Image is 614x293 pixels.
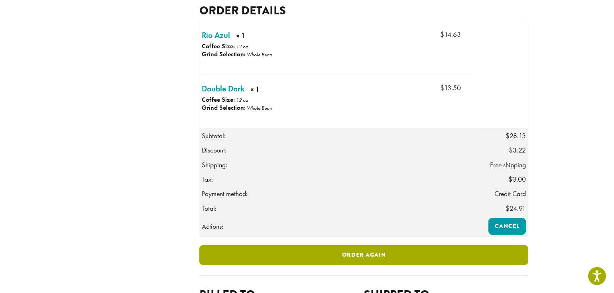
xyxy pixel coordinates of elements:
span: $ [506,204,510,213]
td: Free shipping [475,158,528,172]
td: – [475,143,528,157]
p: Whole Bean [247,105,272,111]
strong: × 1 [236,31,270,43]
strong: Coffee Size: [202,95,235,104]
strong: Grind Selection: [202,50,246,58]
p: 12 oz [236,43,248,50]
span: $ [508,175,512,184]
p: Whole Bean [247,51,272,58]
strong: Grind Selection: [202,103,246,112]
a: Order again [199,245,528,265]
th: Tax: [200,172,475,186]
span: 3.22 [509,146,526,154]
span: 28.13 [506,131,526,140]
th: Discount: [200,143,475,157]
th: Payment method: [200,186,475,201]
th: Actions: [200,216,475,237]
th: Total: [200,201,475,216]
th: Subtotal: [200,128,475,143]
bdi: 13.50 [440,83,461,92]
span: $ [506,131,510,140]
th: Shipping: [200,158,475,172]
span: $ [509,146,513,154]
span: 0.00 [508,175,526,184]
span: $ [440,83,444,92]
strong: × 1 [250,84,289,97]
p: 12 oz [236,97,248,103]
span: $ [440,30,444,39]
a: Double Dark [202,83,244,95]
a: Cancel order 308563 [488,218,526,235]
strong: Coffee Size: [202,42,235,50]
a: Rio Azul [202,29,230,41]
bdi: 14.63 [440,30,461,39]
span: 24.91 [506,204,526,213]
td: Credit Card [475,186,528,201]
h2: Order details [199,4,528,18]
